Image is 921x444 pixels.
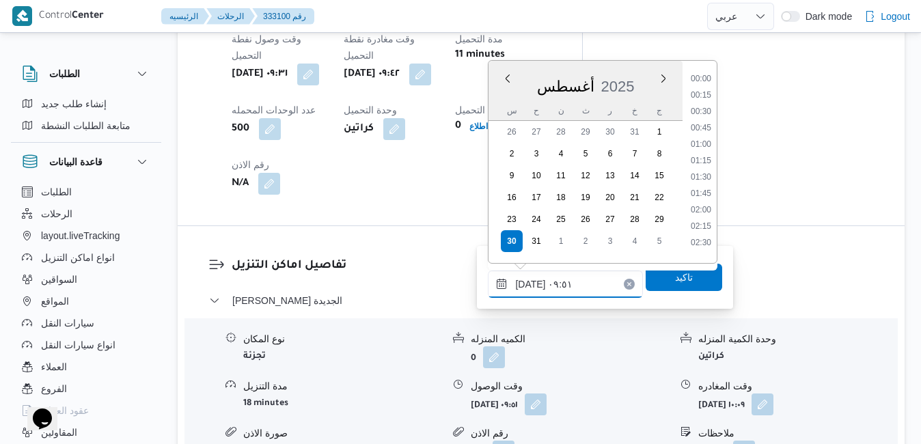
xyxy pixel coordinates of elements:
[648,230,670,252] div: day-5
[537,78,594,95] span: أغسطس
[599,143,621,165] div: day-6
[685,137,717,151] li: 01:00
[685,219,717,233] li: 02:15
[881,8,910,25] span: Logout
[232,159,269,170] span: رقم الاذن
[648,101,670,120] div: ج
[624,230,646,252] div: day-4
[624,121,646,143] div: day-31
[41,206,72,222] span: الرحلات
[455,33,503,44] span: مدة التحميل
[624,208,646,230] div: day-28
[41,380,67,397] span: الفروع
[575,186,596,208] div: day-19
[344,66,400,83] b: [DATE] ٠٩:٤٢
[41,184,72,200] span: الطلبات
[698,379,897,393] div: وقت المغادره
[41,424,77,441] span: المقاولين
[685,121,717,135] li: 00:45
[469,122,488,131] b: اطلاع
[72,11,104,22] b: Center
[16,115,156,137] button: متابعة الطلبات النشطة
[550,121,572,143] div: day-28
[16,400,156,421] button: عقود العملاء
[648,186,670,208] div: day-22
[49,66,80,82] h3: الطلبات
[575,230,596,252] div: day-2
[16,225,156,247] button: layout.liveTracking
[698,332,897,346] div: وحدة الكمية المنزله
[685,72,717,85] li: 00:00
[800,11,852,22] span: Dark mode
[501,143,523,165] div: day-2
[161,8,209,25] button: الرئيسيه
[550,186,572,208] div: day-18
[16,93,156,115] button: إنشاء طلب جديد
[16,312,156,334] button: سيارات النقل
[859,3,916,30] button: Logout
[41,402,89,419] span: عقود العملاء
[16,334,156,356] button: انواع سيارات النقل
[525,186,547,208] div: day-17
[550,165,572,186] div: day-11
[243,426,442,441] div: صورة الاذن
[685,236,717,249] li: 02:30
[675,269,693,286] span: تاكيد
[41,271,77,288] span: السواقين
[685,105,717,118] li: 00:30
[232,66,288,83] b: [DATE] ٠٩:٣١
[685,186,717,200] li: 01:45
[499,121,672,252] div: month-٢٠٢٥-٠٨
[624,165,646,186] div: day-14
[525,208,547,230] div: day-24
[471,401,518,411] b: [DATE] ٠٩:٥١
[525,121,547,143] div: day-27
[685,252,717,266] li: 02:45
[41,117,130,134] span: متابعة الطلبات النشطة
[41,293,69,309] span: المواقع
[16,356,156,378] button: العملاء
[488,270,643,298] input: Press the down key to enter a popover containing a calendar. Press the escape key to close the po...
[49,154,102,170] h3: قاعدة البيانات
[550,208,572,230] div: day-25
[243,379,442,393] div: مدة التنزيل
[599,208,621,230] div: day-27
[471,332,670,346] div: الكميه المنزله
[464,118,493,135] button: اطلاع
[16,290,156,312] button: المواقع
[550,230,572,252] div: day-1
[344,121,374,137] b: كراتين
[648,143,670,165] div: day-8
[698,352,724,361] b: كراتين
[22,154,150,170] button: قاعدة البيانات
[646,264,722,291] button: تاكيد
[525,143,547,165] div: day-3
[455,47,505,64] b: 11 minutes
[575,208,596,230] div: day-26
[501,230,523,252] div: day-30
[41,227,120,244] span: layout.liveTracking
[575,143,596,165] div: day-5
[232,176,249,192] b: N/A
[471,379,670,393] div: وقت الوصول
[575,101,596,120] div: ث
[232,121,249,137] b: 500
[536,77,595,96] div: Button. Open the month selector. أغسطس is currently selected.
[41,359,67,375] span: العملاء
[243,399,288,408] b: 18 minutes
[599,186,621,208] div: day-20
[12,6,32,26] img: X8yXhbKr1z7QwAAAABJRU5ErkJggg==
[685,154,717,167] li: 01:15
[22,66,150,82] button: الطلبات
[501,121,523,143] div: day-26
[685,203,717,217] li: 02:00
[624,143,646,165] div: day-7
[11,93,161,142] div: الطلبات
[209,292,874,309] button: [PERSON_NAME] الجديدة
[243,352,266,361] b: تجزئة
[41,249,115,266] span: انواع اماكن التنزيل
[232,292,342,309] span: [PERSON_NAME] الجديدة
[525,101,547,120] div: ح
[599,230,621,252] div: day-3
